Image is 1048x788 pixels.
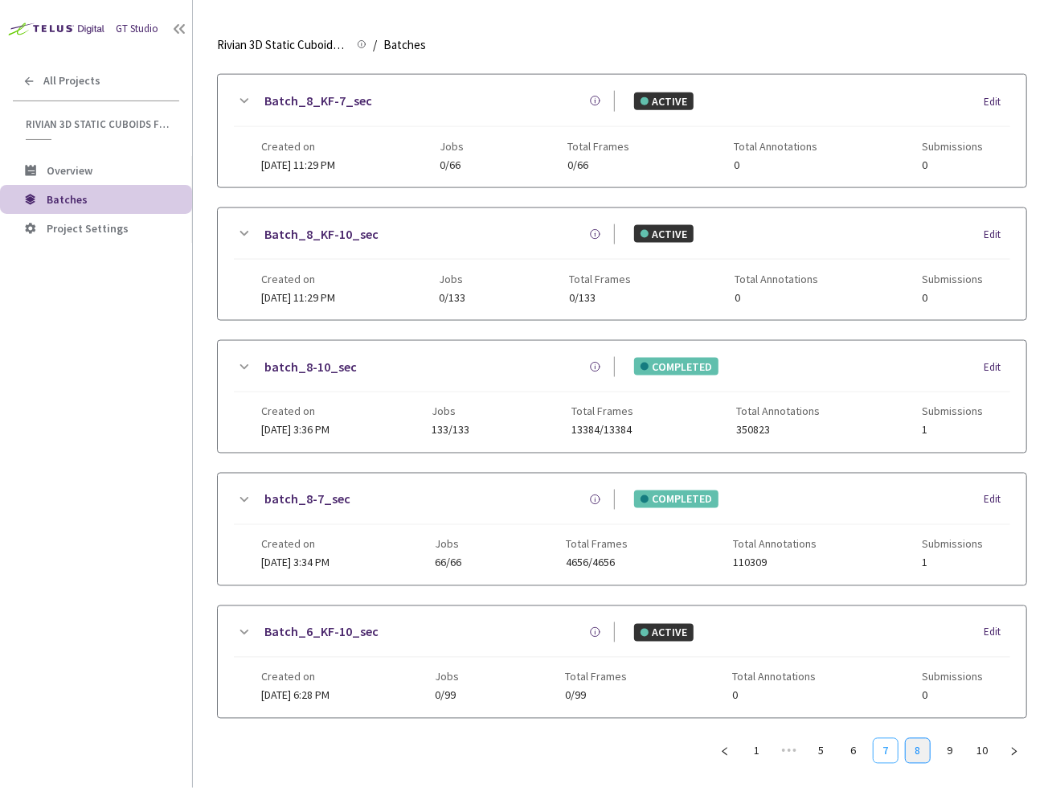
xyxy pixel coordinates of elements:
span: 0 [922,292,983,304]
span: 0 [922,690,983,702]
div: batch_8-10_secCOMPLETEDEditCreated on[DATE] 3:36 PMJobs133/133Total Frames13384/13384Total Annota... [218,341,1026,453]
span: All Projects [43,74,100,88]
span: Created on [261,140,335,153]
span: Jobs [435,538,461,551]
span: Overview [47,163,92,178]
span: Total Frames [572,405,634,418]
span: Created on [261,273,335,285]
div: Edit [984,359,1010,376]
div: Batch_8_KF-7_secACTIVEEditCreated on[DATE] 11:29 PMJobs0/66Total Frames0/66Total Annotations0Subm... [218,75,1026,187]
span: 0 [922,159,983,171]
div: Edit [984,227,1010,243]
a: Batch_6_KF-10_sec [264,622,379,642]
li: 6 [841,738,866,764]
span: 0/66 [568,159,630,171]
span: Project Settings [47,221,129,236]
span: 0/133 [569,292,631,304]
span: [DATE] 3:34 PM [261,556,330,570]
span: 350823 [736,425,820,437]
a: batch_8-10_sec [264,357,357,377]
span: 0/99 [565,690,627,702]
button: left [712,738,738,764]
span: 110309 [733,557,817,569]
div: Batch_8_KF-10_secACTIVEEditCreated on[DATE] 11:29 PMJobs0/133Total Frames0/133Total Annotations0S... [218,208,1026,320]
a: batch_8-7_sec [264,490,350,510]
span: [DATE] 3:36 PM [261,423,330,437]
span: 66/66 [435,557,461,569]
span: Total Annotations [734,140,817,153]
span: Created on [261,671,330,683]
li: 10 [969,738,995,764]
span: [DATE] 6:28 PM [261,688,330,703]
span: Total Annotations [735,273,818,285]
div: Edit [984,94,1010,110]
span: 0/133 [439,292,465,304]
div: Edit [984,625,1010,641]
a: 10 [970,739,994,763]
span: left [720,747,730,757]
span: Jobs [432,405,469,418]
li: Previous Page [712,738,738,764]
div: Edit [984,492,1010,508]
a: 6 [841,739,866,763]
span: 13384/13384 [572,425,634,437]
li: / [373,35,377,55]
span: Total Frames [567,538,628,551]
a: 5 [809,739,833,763]
span: Batches [383,35,426,55]
span: 4656/4656 [567,557,628,569]
div: Batch_6_KF-10_secACTIVEEditCreated on[DATE] 6:28 PMJobs0/99Total Frames0/99Total Annotations0Subm... [218,606,1026,718]
li: 7 [873,738,899,764]
div: GT Studio [116,21,158,37]
a: Batch_8_KF-7_sec [264,91,372,111]
span: Total Frames [568,140,630,153]
span: Total Frames [565,671,627,683]
span: Total Frames [569,273,631,285]
span: ••• [776,738,802,764]
span: Rivian 3D Static Cuboids fixed[2024-25] [26,117,170,131]
span: Created on [261,538,330,551]
span: Batches [47,192,88,207]
span: [DATE] 11:29 PM [261,158,335,172]
span: Total Annotations [733,538,817,551]
div: COMPLETED [634,490,718,508]
span: 0 [735,292,818,304]
a: 9 [938,739,962,763]
span: Submissions [922,405,983,418]
a: 8 [906,739,930,763]
a: 1 [745,739,769,763]
li: Next Page [1001,738,1027,764]
span: 0/99 [435,690,459,702]
div: ACTIVE [634,225,694,243]
span: 1 [922,557,983,569]
span: 133/133 [432,425,469,437]
span: Jobs [440,140,464,153]
li: 9 [937,738,963,764]
span: Submissions [922,273,983,285]
span: Submissions [922,140,983,153]
span: Jobs [439,273,465,285]
span: 0 [733,690,817,702]
span: 1 [922,425,983,437]
li: Previous 5 Pages [776,738,802,764]
li: 8 [905,738,931,764]
span: Total Annotations [736,405,820,418]
div: ACTIVE [634,92,694,110]
a: 7 [874,739,898,763]
li: 1 [744,738,770,764]
span: Submissions [922,671,983,683]
span: right [1009,747,1019,757]
span: Created on [261,405,330,418]
span: [DATE] 11:29 PM [261,290,335,305]
div: COMPLETED [634,358,718,376]
div: batch_8-7_secCOMPLETEDEditCreated on[DATE] 3:34 PMJobs66/66Total Frames4656/4656Total Annotations... [218,474,1026,585]
button: right [1001,738,1027,764]
span: Jobs [435,671,459,683]
span: 0/66 [440,159,464,171]
span: Total Annotations [733,671,817,683]
div: ACTIVE [634,624,694,642]
span: 0 [734,159,817,171]
span: Submissions [922,538,983,551]
a: Batch_8_KF-10_sec [264,224,379,244]
li: 5 [809,738,834,764]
